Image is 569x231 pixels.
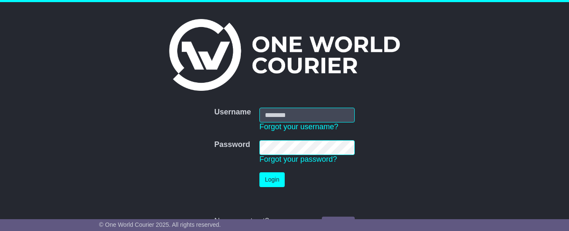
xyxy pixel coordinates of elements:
a: Forgot your username? [259,122,338,131]
div: No account yet? [214,217,355,226]
a: Forgot your password? [259,155,337,163]
img: One World [169,19,399,91]
label: Password [214,140,250,149]
span: © One World Courier 2025. All rights reserved. [99,221,221,228]
button: Login [259,172,285,187]
label: Username [214,108,251,117]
